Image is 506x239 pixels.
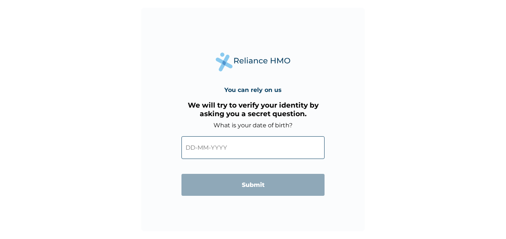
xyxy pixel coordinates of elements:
h4: You can rely on us [224,86,282,93]
img: Reliance Health's Logo [216,52,290,71]
input: Submit [181,174,325,196]
input: DD-MM-YYYY [181,136,325,159]
h3: We will try to verify your identity by asking you a secret question. [181,101,325,118]
label: What is your date of birth? [214,122,292,129]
